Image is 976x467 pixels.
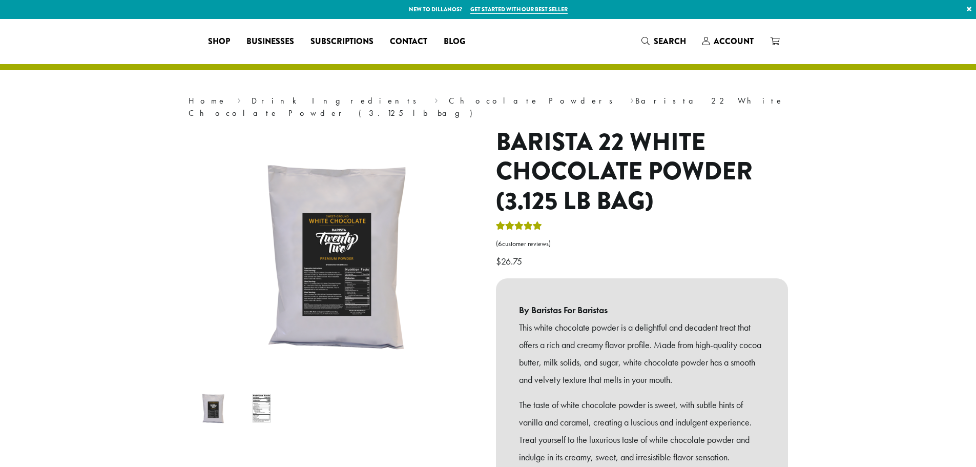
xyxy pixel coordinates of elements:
span: Contact [390,35,427,48]
a: Chocolate Powders [449,95,619,106]
a: Get started with our best seller [470,5,568,14]
span: Businesses [246,35,294,48]
span: › [630,91,634,107]
h1: Barista 22 White Chocolate Powder (3.125 lb bag) [496,128,788,216]
span: Search [654,35,686,47]
nav: Breadcrumb [189,95,788,119]
span: Blog [444,35,465,48]
p: This white chocolate powder is a delightful and decadent treat that offers a rich and creamy flav... [519,319,765,388]
span: 6 [498,239,502,248]
b: By Baristas For Baristas [519,301,765,319]
div: Rated 5.00 out of 5 [496,220,542,235]
bdi: 26.75 [496,255,525,267]
img: Barista 22 Sweet Ground White Chocolate Powder [193,388,233,429]
span: Shop [208,35,230,48]
span: Subscriptions [310,35,373,48]
span: › [237,91,241,107]
span: › [434,91,438,107]
span: Account [714,35,754,47]
p: The taste of white chocolate powder is sweet, with subtle hints of vanilla and caramel, creating ... [519,396,765,465]
a: (6customer reviews) [496,239,788,249]
span: $ [496,255,501,267]
a: Home [189,95,226,106]
a: Shop [200,33,238,50]
a: Search [633,33,694,50]
a: Drink Ingredients [252,95,423,106]
img: Barista 22 Sweet Ground White Chocolate Powder [206,128,463,384]
img: Barista 22 White Chocolate Powder (3.125 lb bag) - Image 2 [241,388,282,429]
